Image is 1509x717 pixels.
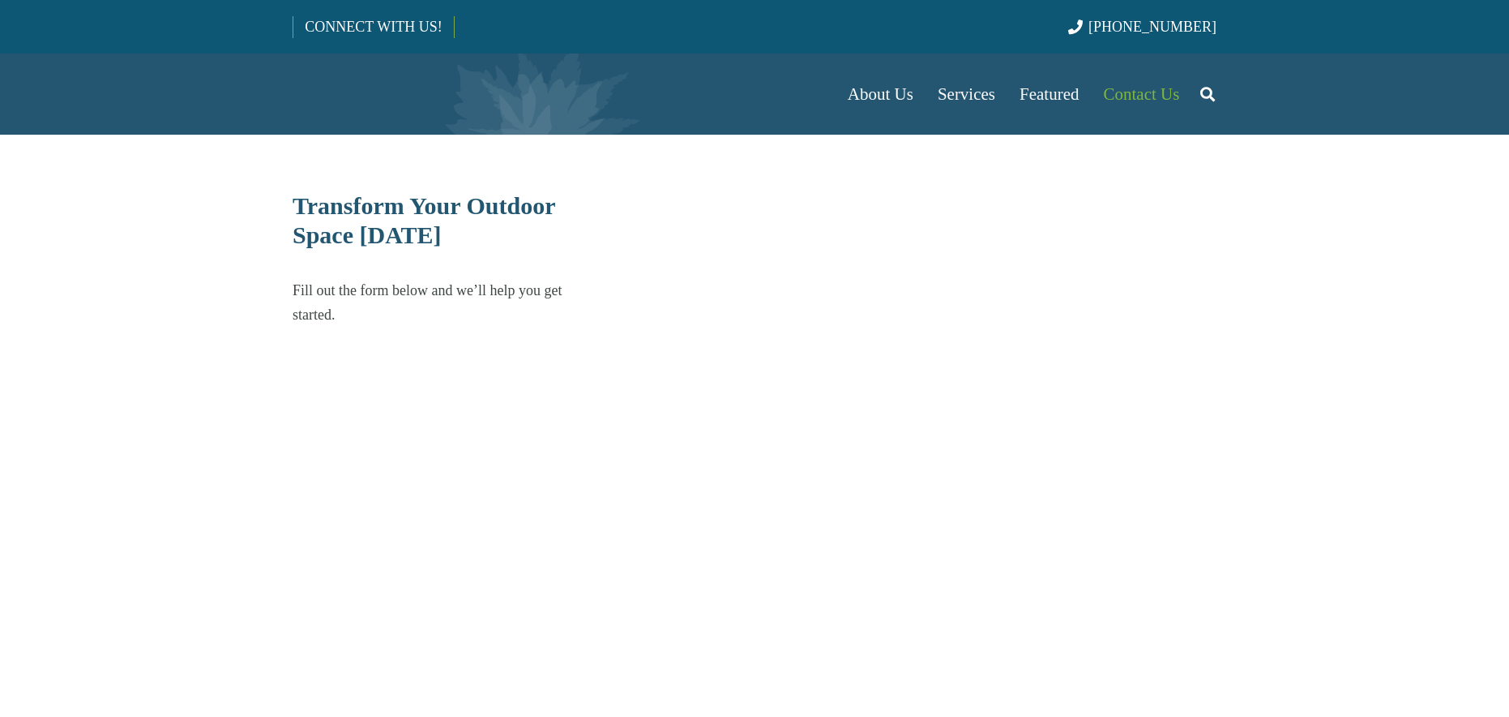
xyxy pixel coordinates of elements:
a: Search [1191,74,1224,114]
span: Contact Us [1104,84,1180,104]
a: CONNECT WITH US! [293,7,453,46]
a: Services [925,54,1007,135]
span: Featured [1020,84,1079,104]
a: About Us [836,54,925,135]
span: Transform Your Outdoor Space [DATE] [293,192,555,248]
a: Featured [1007,54,1091,135]
a: Contact Us [1092,54,1192,135]
span: About Us [848,84,913,104]
a: Borst-Logo [293,62,562,127]
p: Fill out the form below and we’ll help you get started. [293,278,595,327]
span: [PHONE_NUMBER] [1088,19,1216,35]
a: [PHONE_NUMBER] [1068,19,1216,35]
span: Services [938,84,995,104]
